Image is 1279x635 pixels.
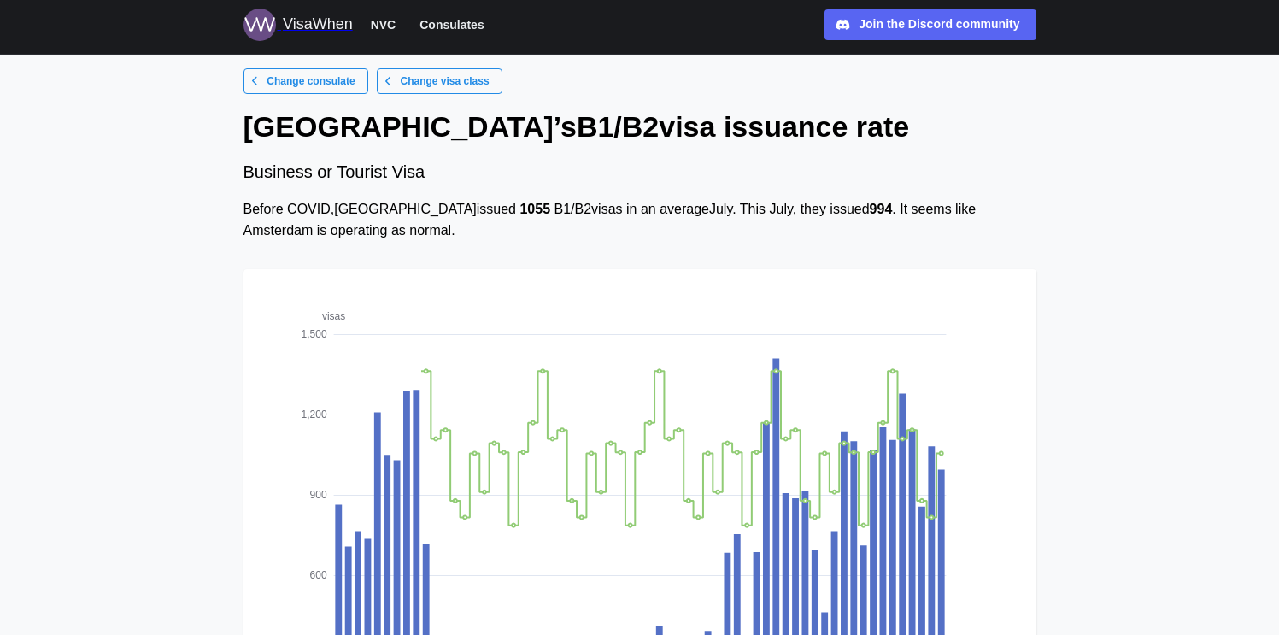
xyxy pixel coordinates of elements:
[243,199,1036,242] div: Before COVID, [GEOGRAPHIC_DATA] issued B1/B2 visas in an average July . This July , they issued ....
[243,9,353,41] a: Logo for VisaWhen VisaWhen
[243,9,276,41] img: Logo for VisaWhen
[243,159,1036,185] div: Business or Tourist Visa
[301,409,326,420] text: 1,200
[267,69,355,93] span: Change consulate
[309,569,326,581] text: 600
[363,14,404,36] button: NVC
[309,489,326,501] text: 900
[870,202,893,216] strong: 994
[301,328,326,340] text: 1,500
[377,68,502,94] a: Change visa class
[824,9,1036,40] a: Join the Discord community
[401,69,490,93] span: Change visa class
[371,15,396,35] span: NVC
[859,15,1019,34] div: Join the Discord community
[243,68,368,94] a: Change consulate
[412,14,491,36] button: Consulates
[321,310,344,322] text: visas
[519,202,550,216] strong: 1055
[283,13,353,37] div: VisaWhen
[419,15,484,35] span: Consulates
[243,108,1036,145] h1: [GEOGRAPHIC_DATA] ’s B1/B2 visa issuance rate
